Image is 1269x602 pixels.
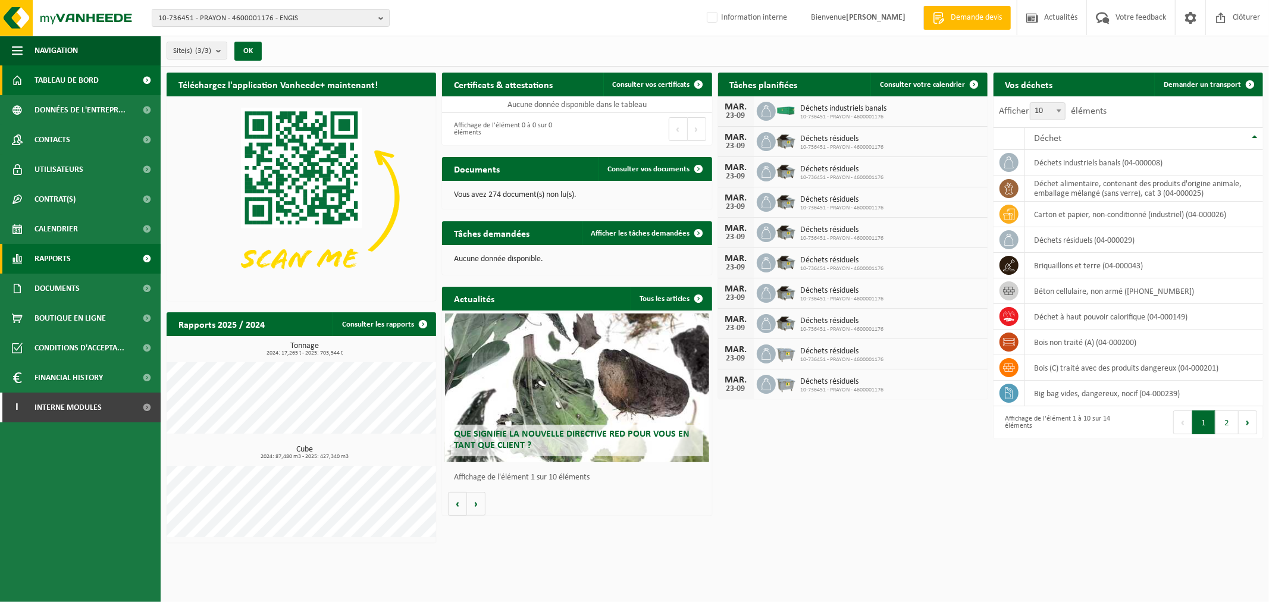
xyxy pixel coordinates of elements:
[454,191,700,199] p: Vous avez 274 document(s) non lu(s).
[801,316,884,326] span: Déchets résiduels
[1030,103,1065,120] span: 10
[724,264,748,272] div: 23-09
[613,81,690,89] span: Consulter vos certificats
[776,221,796,242] img: WB-5000-GAL-GY-01
[724,254,748,264] div: MAR.
[801,265,884,272] span: 10-736451 - PRAYON - 4600001176
[173,42,211,60] span: Site(s)
[688,117,706,141] button: Next
[776,312,796,333] img: WB-5000-GAL-GY-01
[801,195,884,205] span: Déchets résiduels
[724,375,748,385] div: MAR.
[1215,410,1239,434] button: 2
[195,47,211,55] count: (3/3)
[724,224,748,233] div: MAR.
[724,284,748,294] div: MAR.
[333,312,435,336] a: Consulter les rapports
[173,454,436,460] span: 2024: 87,480 m3 - 2025: 427,340 m3
[234,42,262,61] button: OK
[445,313,709,462] a: Que signifie la nouvelle directive RED pour vous en tant que client ?
[718,73,810,96] h2: Tâches planifiées
[724,102,748,112] div: MAR.
[173,446,436,460] h3: Cube
[35,274,80,303] span: Documents
[35,214,78,244] span: Calendrier
[1239,410,1257,434] button: Next
[1025,330,1263,355] td: bois non traité (A) (04-000200)
[173,350,436,356] span: 2024: 17,265 t - 2025: 703,544 t
[167,312,277,336] h2: Rapports 2025 / 2024
[173,342,436,356] h3: Tonnage
[599,157,711,181] a: Consulter vos documents
[724,233,748,242] div: 23-09
[724,193,748,203] div: MAR.
[724,142,748,150] div: 23-09
[994,73,1065,96] h2: Vos déchets
[12,393,23,422] span: I
[801,377,884,387] span: Déchets résiduels
[442,73,565,96] h2: Certificats & attestations
[724,345,748,355] div: MAR.
[35,65,99,95] span: Tableau de bord
[448,116,571,142] div: Affichage de l'élément 0 à 0 sur 0 éléments
[1025,202,1263,227] td: carton et papier, non-conditionné (industriel) (04-000026)
[724,173,748,181] div: 23-09
[801,356,884,363] span: 10-736451 - PRAYON - 4600001176
[801,104,887,114] span: Déchets industriels banals
[35,184,76,214] span: Contrat(s)
[724,324,748,333] div: 23-09
[603,73,711,96] a: Consulter vos certificats
[669,117,688,141] button: Previous
[801,114,887,121] span: 10-736451 - PRAYON - 4600001176
[158,10,374,27] span: 10-736451 - PRAYON - 4600001176 - ENGIS
[1164,81,1241,89] span: Demander un transport
[704,9,787,27] label: Information interne
[1034,134,1061,143] span: Déchet
[35,333,124,363] span: Conditions d'accepta...
[724,133,748,142] div: MAR.
[776,282,796,302] img: WB-5000-GAL-GY-01
[1192,410,1215,434] button: 1
[1025,150,1263,175] td: déchets industriels banals (04-000008)
[801,225,884,235] span: Déchets résiduels
[167,96,436,299] img: Download de VHEPlus App
[1030,102,1066,120] span: 10
[776,191,796,211] img: WB-5000-GAL-GY-01
[776,373,796,393] img: WB-2500-GAL-GY-01
[801,256,884,265] span: Déchets résiduels
[801,326,884,333] span: 10-736451 - PRAYON - 4600001176
[1025,381,1263,406] td: big bag vides, dangereux, nocif (04-000239)
[442,221,541,244] h2: Tâches demandées
[776,252,796,272] img: WB-5000-GAL-GY-01
[35,95,126,125] span: Données de l'entrepr...
[724,355,748,363] div: 23-09
[923,6,1011,30] a: Demande devis
[776,130,796,150] img: WB-5000-GAL-GY-01
[35,244,71,274] span: Rapports
[1154,73,1262,96] a: Demander un transport
[801,144,884,151] span: 10-736451 - PRAYON - 4600001176
[724,385,748,393] div: 23-09
[152,9,390,27] button: 10-736451 - PRAYON - 4600001176 - ENGIS
[776,161,796,181] img: WB-5000-GAL-GY-01
[631,287,711,311] a: Tous les articles
[454,255,700,264] p: Aucune donnée disponible.
[724,294,748,302] div: 23-09
[870,73,986,96] a: Consulter votre calendrier
[167,42,227,59] button: Site(s)(3/3)
[35,363,103,393] span: Financial History
[1025,304,1263,330] td: déchet à haut pouvoir calorifique (04-000149)
[35,36,78,65] span: Navigation
[1173,410,1192,434] button: Previous
[801,235,884,242] span: 10-736451 - PRAYON - 4600001176
[608,165,690,173] span: Consulter vos documents
[801,296,884,303] span: 10-736451 - PRAYON - 4600001176
[724,203,748,211] div: 23-09
[467,492,485,516] button: Volgende
[801,174,884,181] span: 10-736451 - PRAYON - 4600001176
[801,347,884,356] span: Déchets résiduels
[442,157,512,180] h2: Documents
[801,134,884,144] span: Déchets résiduels
[801,165,884,174] span: Déchets résiduels
[454,474,706,482] p: Affichage de l'élément 1 sur 10 éléments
